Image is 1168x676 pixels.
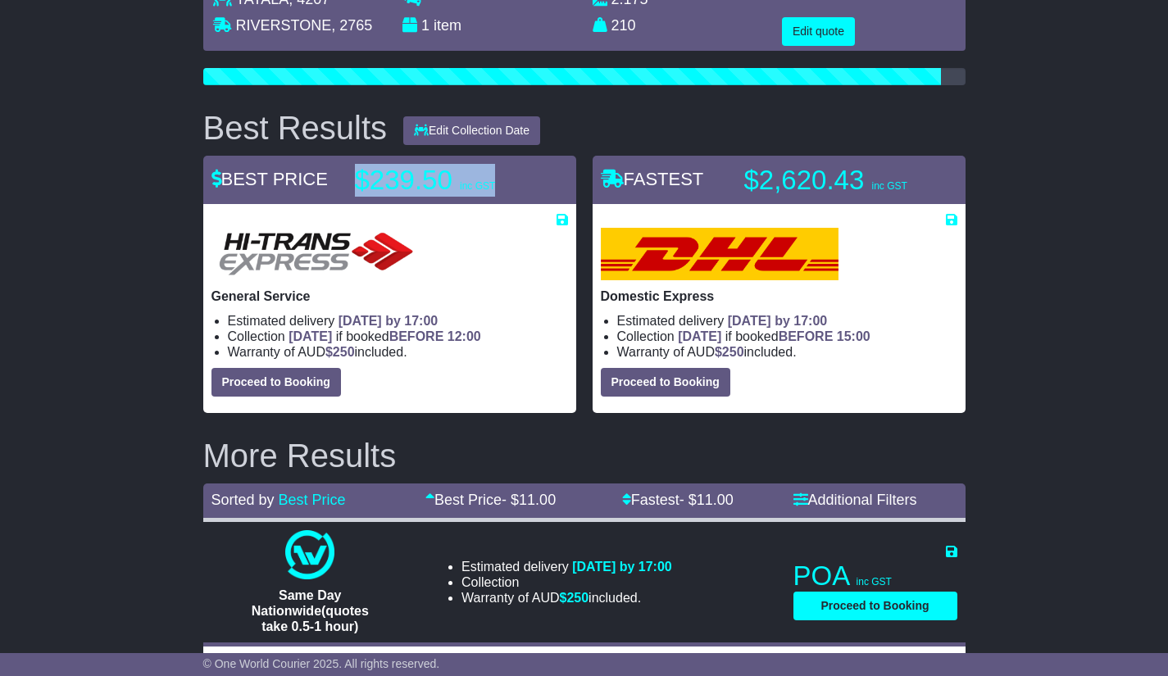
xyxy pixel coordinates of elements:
span: inc GST [857,576,892,588]
span: Sorted by [211,492,275,508]
li: Collection [617,329,957,344]
img: One World Courier: Same Day Nationwide(quotes take 0.5-1 hour) [285,530,334,579]
li: Warranty of AUD included. [461,590,672,606]
a: Best Price- $11.00 [425,492,556,508]
span: $ [715,345,744,359]
span: 210 [611,17,636,34]
li: Warranty of AUD included. [617,344,957,360]
li: Collection [228,329,568,344]
button: Proceed to Booking [601,368,730,397]
span: BEFORE [779,329,834,343]
a: Fastest- $11.00 [622,492,734,508]
li: Estimated delivery [228,313,568,329]
span: [DATE] [289,329,332,343]
button: Edit quote [782,17,855,46]
span: 12:00 [448,329,481,343]
p: General Service [211,288,568,304]
li: Estimated delivery [461,559,672,574]
a: Additional Filters [793,492,917,508]
p: POA [793,560,957,592]
span: 1 [421,17,429,34]
span: [DATE] by 17:00 [572,560,672,574]
p: Domestic Express [601,288,957,304]
img: DHL: Domestic Express [601,228,839,280]
li: Collection [461,574,672,590]
li: Warranty of AUD included. [228,344,568,360]
h2: More Results [203,438,966,474]
span: inc GST [871,180,907,192]
span: Same Day Nationwide(quotes take 0.5-1 hour) [252,588,369,633]
li: Estimated delivery [617,313,957,329]
span: 250 [333,345,355,359]
span: 250 [566,591,589,605]
span: BEST PRICE [211,169,328,189]
span: BEFORE [389,329,444,343]
span: 11.00 [697,492,734,508]
span: [DATE] by 17:00 [728,314,828,328]
span: 11.00 [519,492,556,508]
a: Best Price [279,492,346,508]
span: , 2765 [331,17,372,34]
span: [DATE] by 17:00 [339,314,439,328]
p: $2,620.43 [744,164,949,197]
button: Proceed to Booking [793,592,957,620]
p: $239.50 [355,164,560,197]
span: RIVERSTONE [236,17,332,34]
img: HiTrans: General Service [211,228,421,280]
span: [DATE] [678,329,721,343]
span: © One World Courier 2025. All rights reserved. [203,657,440,670]
span: - $ [502,492,556,508]
span: $ [325,345,355,359]
span: 15:00 [837,329,870,343]
span: inc GST [460,180,495,192]
span: $ [559,591,589,605]
span: if booked [678,329,870,343]
span: if booked [289,329,480,343]
span: item [434,17,461,34]
span: - $ [679,492,734,508]
div: Best Results [195,110,396,146]
button: Proceed to Booking [211,368,341,397]
span: 250 [722,345,744,359]
span: FASTEST [601,169,704,189]
button: Edit Collection Date [403,116,540,145]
